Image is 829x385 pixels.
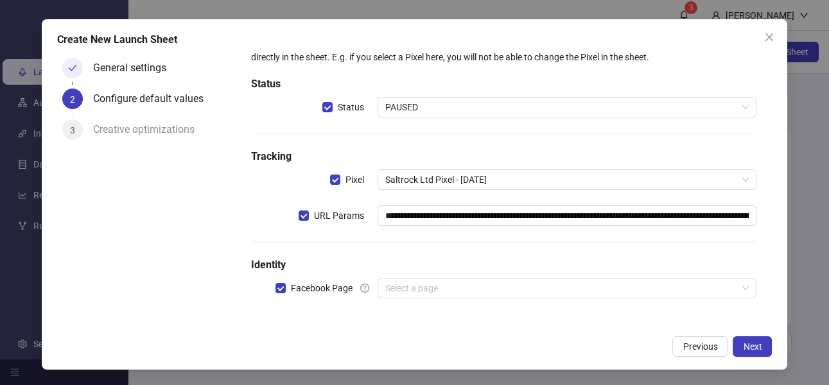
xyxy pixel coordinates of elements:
[340,173,369,187] span: Pixel
[93,119,205,140] div: Creative optimizations
[385,170,749,189] span: Saltrock Ltd Pixel - May 23
[743,341,762,352] span: Next
[286,281,358,295] span: Facebook Page
[764,32,774,42] span: close
[70,94,75,105] span: 2
[759,27,780,47] button: Close
[251,257,756,273] h5: Identity
[672,336,728,357] button: Previous
[683,341,717,352] span: Previous
[70,125,75,135] span: 3
[733,336,772,357] button: Next
[360,284,369,293] span: question-circle
[93,89,214,109] div: Configure default values
[333,100,369,114] span: Status
[251,149,756,164] h5: Tracking
[68,64,77,73] span: check
[251,76,756,92] h5: Status
[385,98,749,117] span: PAUSED
[309,209,369,223] span: URL Params
[57,32,772,47] div: Create New Launch Sheet
[93,58,177,78] div: General settings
